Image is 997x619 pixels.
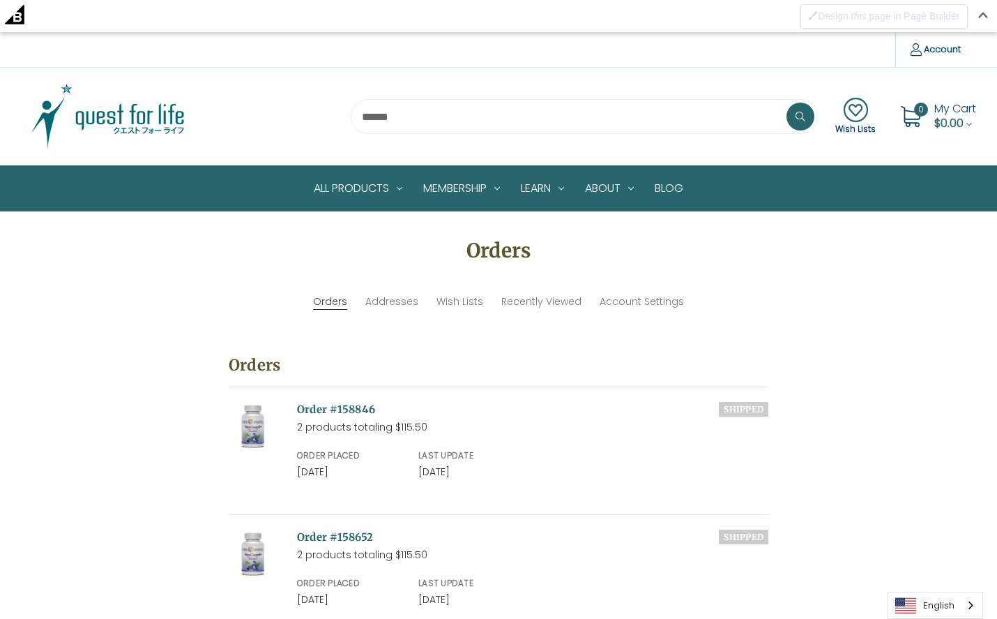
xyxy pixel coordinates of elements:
[365,294,418,309] a: Addresses
[297,420,768,435] p: 2 products totaling $115.50
[510,166,574,211] a: Learn
[297,592,328,606] span: [DATE]
[934,100,976,117] span: My Cart
[719,530,768,544] h6: Shipped
[800,4,967,29] button: Disabled brush to Design this page in Page Builder Design this page in Page Builder
[719,402,768,417] h6: Shipped
[297,577,404,590] h6: Order Placed
[888,592,983,619] aside: Language selected: English
[303,166,413,211] a: All Products
[297,530,373,544] a: Order #158652
[313,294,347,310] li: Orders
[888,592,982,618] a: English
[297,403,375,416] a: Order #158846
[888,592,983,619] div: Language
[21,82,195,151] img: Quest Group
[600,294,684,309] a: Account Settings
[818,10,959,22] span: Design this page in Page Builder
[229,354,768,387] h3: Orders
[436,294,483,309] a: Wish Lists
[978,12,988,18] img: Close Admin Bar
[501,294,581,309] a: Recently Viewed
[644,166,694,211] a: Blog
[914,103,928,117] span: 0
[934,115,964,131] span: $0.00
[895,32,975,67] a: Account
[297,465,328,479] span: [DATE]
[413,166,510,211] a: Membership
[418,592,450,606] span: [DATE]
[297,449,404,462] h6: Order Placed
[934,100,976,131] a: Cart with 0 items
[835,98,876,135] a: Wish Lists
[574,166,644,211] a: About
[93,236,904,265] h1: Orders
[297,548,768,562] p: 2 products totaling $115.50
[808,10,818,20] img: Disabled brush to Design this page in Page Builder
[418,577,525,590] h6: Last Update
[418,465,450,479] span: [DATE]
[418,449,525,462] h6: Last Update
